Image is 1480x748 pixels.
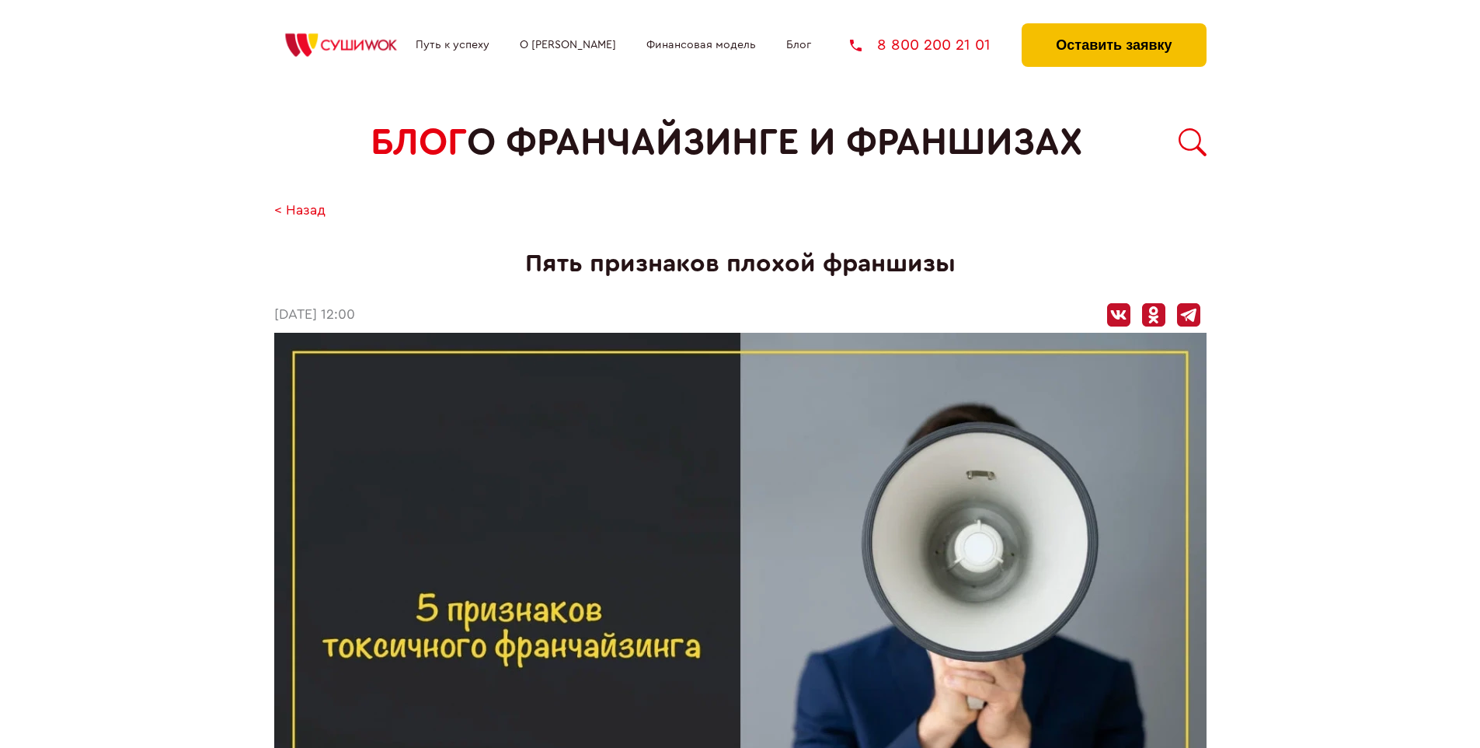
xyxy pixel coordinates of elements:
button: Оставить заявку [1022,23,1206,67]
a: 8 800 200 21 01 [850,37,991,53]
span: 8 800 200 21 01 [877,37,991,53]
span: о франчайзинге и франшизах [467,121,1082,164]
a: О [PERSON_NAME] [520,39,616,51]
time: [DATE] 12:00 [274,307,355,323]
a: Финансовая модель [646,39,756,51]
span: БЛОГ [371,121,467,164]
h1: Пять признаков плохой франшизы [274,250,1207,278]
a: Путь к успеху [416,39,489,51]
a: Блог [786,39,811,51]
a: < Назад [274,203,326,219]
